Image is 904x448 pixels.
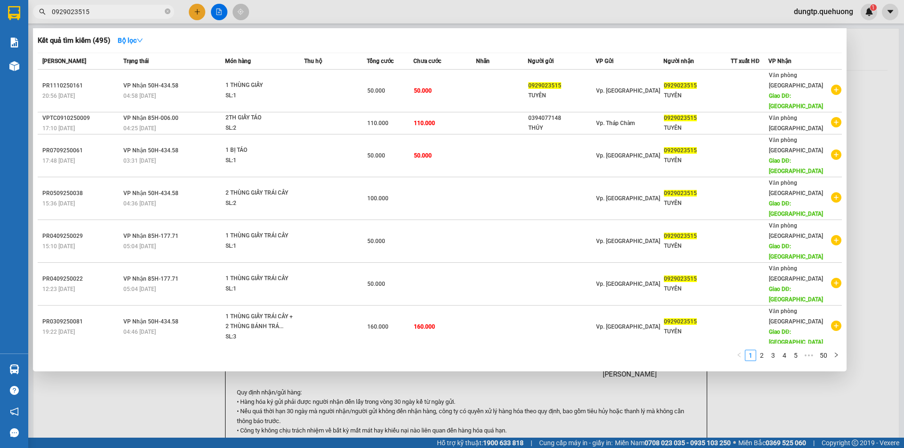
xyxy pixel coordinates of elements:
span: VP Nhận [768,58,791,64]
strong: Bộ lọc [118,37,143,44]
span: close-circle [165,8,170,14]
span: TT xuất HĐ [731,58,759,64]
span: 50.000 [414,87,432,94]
div: SL: 1 [226,91,296,101]
span: Văn phòng [GEOGRAPHIC_DATA] [769,137,823,154]
span: search [39,8,46,15]
a: 50 [817,350,830,361]
span: plus-circle [831,278,841,288]
span: 19:22 [DATE] [42,329,75,335]
span: 0929023515 [664,190,697,196]
div: 0394077148 [528,113,595,123]
span: 20:56 [DATE] [42,93,75,99]
h3: Kết quả tìm kiếm ( 495 ) [38,36,110,46]
span: 0929023515 [664,82,697,89]
span: Vp. Tháp Chàm [596,120,635,126]
span: Giao DĐ: [GEOGRAPHIC_DATA] [769,157,823,174]
span: Vp. [GEOGRAPHIC_DATA] [596,281,660,287]
button: right [831,350,842,361]
div: SL: 2 [226,123,296,134]
span: Giao DĐ: [GEOGRAPHIC_DATA] [769,286,823,303]
li: Next Page [831,350,842,361]
span: Trạng thái [123,58,149,64]
span: 50.000 [367,152,385,159]
a: 3 [768,350,778,361]
span: 15:10 [DATE] [42,243,75,250]
span: question-circle [10,386,19,395]
div: PR0309250081 [42,317,121,327]
div: 1 THÙNG GIẤY TRÁI CÂY [226,274,296,284]
span: 50.000 [367,281,385,287]
span: 03:31 [DATE] [123,157,156,164]
span: Người nhận [663,58,694,64]
span: VP Nhận 50H-434.58 [123,82,178,89]
a: 5 [791,350,801,361]
img: warehouse-icon [9,364,19,374]
span: right [833,352,839,358]
div: TUYÊN [664,284,731,294]
span: Giao DĐ: [GEOGRAPHIC_DATA] [769,93,823,110]
span: notification [10,407,19,416]
div: TUYÊN [664,327,731,337]
span: 50.000 [414,152,432,159]
li: 2 [756,350,767,361]
li: 50 [816,350,831,361]
span: 17:48 [DATE] [42,157,75,164]
span: Giao DĐ: [GEOGRAPHIC_DATA] [769,243,823,260]
div: 1 THÙNG GIẤY [226,80,296,91]
span: Vp. [GEOGRAPHIC_DATA] [596,238,660,244]
div: 1 THÙNG GIẤY TRÁI CÂY + 2 THÙNG BÁNH TRÁ... [226,312,296,332]
span: 0929023515 [664,115,697,121]
span: ••• [801,350,816,361]
li: 3 [767,350,779,361]
span: left [736,352,742,358]
div: 1 THÙNG GIẤY TRÁI CÂY [226,231,296,241]
span: down [137,37,143,44]
span: 100.000 [367,195,388,202]
span: Văn phòng [GEOGRAPHIC_DATA] [769,222,823,239]
div: TUYÊN [664,91,731,101]
span: VP Nhận 50H-434.58 [123,147,178,154]
span: Vp. [GEOGRAPHIC_DATA] [596,87,660,94]
span: Món hàng [225,58,251,64]
span: 160.000 [414,323,435,330]
span: Thu hộ [304,58,322,64]
span: 04:46 [DATE] [123,329,156,335]
span: 12:23 [DATE] [42,286,75,292]
div: PR0409250022 [42,274,121,284]
span: VP Nhận 50H-434.58 [123,190,178,196]
span: Vp. [GEOGRAPHIC_DATA] [596,195,660,202]
div: SL: 1 [226,241,296,252]
div: TUYÊN [664,241,731,251]
div: 2 THÙNG GIẤY TRÁI CÂY [226,188,296,198]
span: VP Nhận 85H-177.71 [123,275,178,282]
li: 5 [790,350,801,361]
a: 4 [779,350,790,361]
span: Văn phòng [GEOGRAPHIC_DATA] [769,180,823,196]
span: 0929023515 [664,318,697,325]
div: SL: 1 [226,156,296,166]
div: TUYÊN [664,198,731,208]
span: close-circle [165,8,170,16]
img: solution-icon [9,38,19,47]
span: 160.000 [367,323,388,330]
span: plus-circle [831,235,841,245]
span: 04:25 [DATE] [123,125,156,132]
span: Vp. [GEOGRAPHIC_DATA] [596,323,660,330]
span: 0929023515 [664,275,697,282]
div: TUYÊN [664,123,731,133]
span: VP Gửi [596,58,613,64]
span: 15:36 [DATE] [42,200,75,207]
div: VPTC0910250009 [42,113,121,123]
span: plus-circle [831,85,841,95]
span: Người gửi [528,58,554,64]
span: VP Nhận 85H-177.71 [123,233,178,239]
div: TUYÊN [664,156,731,165]
span: message [10,428,19,437]
span: Tổng cước [367,58,394,64]
span: 0929023515 [664,233,697,239]
div: PR1110250161 [42,81,121,91]
span: 50.000 [367,87,385,94]
input: Tìm tên, số ĐT hoặc mã đơn [52,7,163,17]
span: 04:58 [DATE] [123,93,156,99]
